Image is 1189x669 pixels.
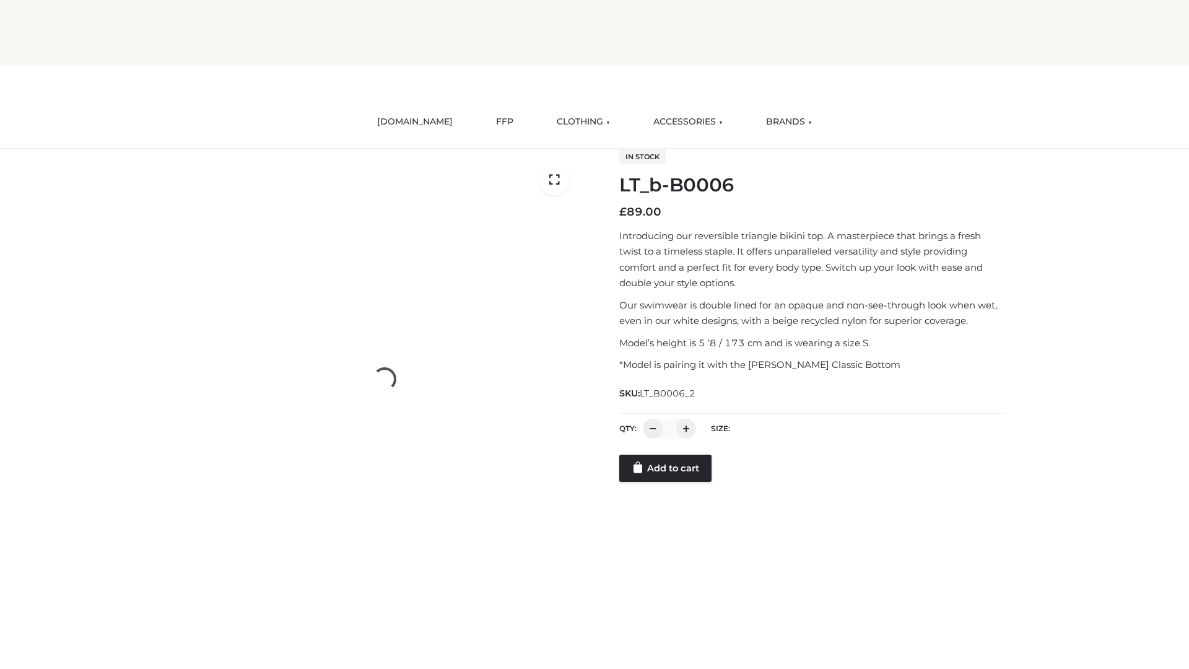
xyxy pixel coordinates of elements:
a: [DOMAIN_NAME] [368,108,462,136]
span: £ [619,205,627,219]
bdi: 89.00 [619,205,661,219]
span: LT_B0006_2 [640,388,695,399]
a: Add to cart [619,455,712,482]
span: SKU: [619,386,697,401]
p: Introducing our reversible triangle bikini top. A masterpiece that brings a fresh twist to a time... [619,228,1005,291]
label: Size: [711,424,730,433]
a: BRANDS [757,108,821,136]
h1: LT_b-B0006 [619,174,1005,196]
p: Model’s height is 5 ‘8 / 173 cm and is wearing a size S. [619,335,1005,351]
label: QTY: [619,424,637,433]
p: Our swimwear is double lined for an opaque and non-see-through look when wet, even in our white d... [619,297,1005,329]
a: FFP [487,108,523,136]
a: ACCESSORIES [644,108,732,136]
span: In stock [619,149,666,164]
a: CLOTHING [547,108,619,136]
p: *Model is pairing it with the [PERSON_NAME] Classic Bottom [619,357,1005,373]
